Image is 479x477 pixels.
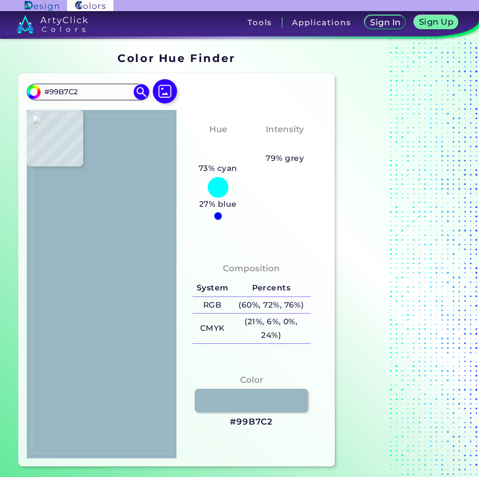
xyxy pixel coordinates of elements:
h5: (21%, 6%, 0%, 24%) [232,314,310,343]
img: icon search [134,84,149,99]
h5: Percents [232,280,310,296]
img: icon picture [153,79,177,103]
h5: 79% grey [266,152,304,165]
h3: Applications [292,19,351,26]
iframe: Advertisement [339,48,465,472]
h4: Composition [223,261,280,276]
input: type color.. [41,85,135,99]
h5: CMYK [193,320,232,337]
h5: Sign In [372,19,400,26]
h3: #99B7C2 [230,416,273,428]
a: Sign In [367,16,404,29]
h4: Intensity [266,122,304,137]
a: Sign Up [416,16,456,29]
h3: Bluish Cyan [190,138,246,162]
h5: System [193,280,232,296]
h5: (60%, 72%, 76%) [232,297,310,314]
h5: Sign Up [420,18,452,26]
img: c61a701e-b265-4e7e-ace6-dfe1c2e184ff [32,115,172,453]
h4: Color [240,373,263,387]
h3: Pale [271,138,300,150]
h1: Color Hue Finder [117,50,235,66]
h5: RGB [193,297,232,314]
img: logo_artyclick_colors_white.svg [17,15,88,33]
h3: Tools [248,19,272,26]
h5: 27% blue [195,198,241,211]
h5: 73% cyan [195,162,241,175]
img: ArtyClick Design logo [25,1,58,11]
h4: Hue [209,122,227,137]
